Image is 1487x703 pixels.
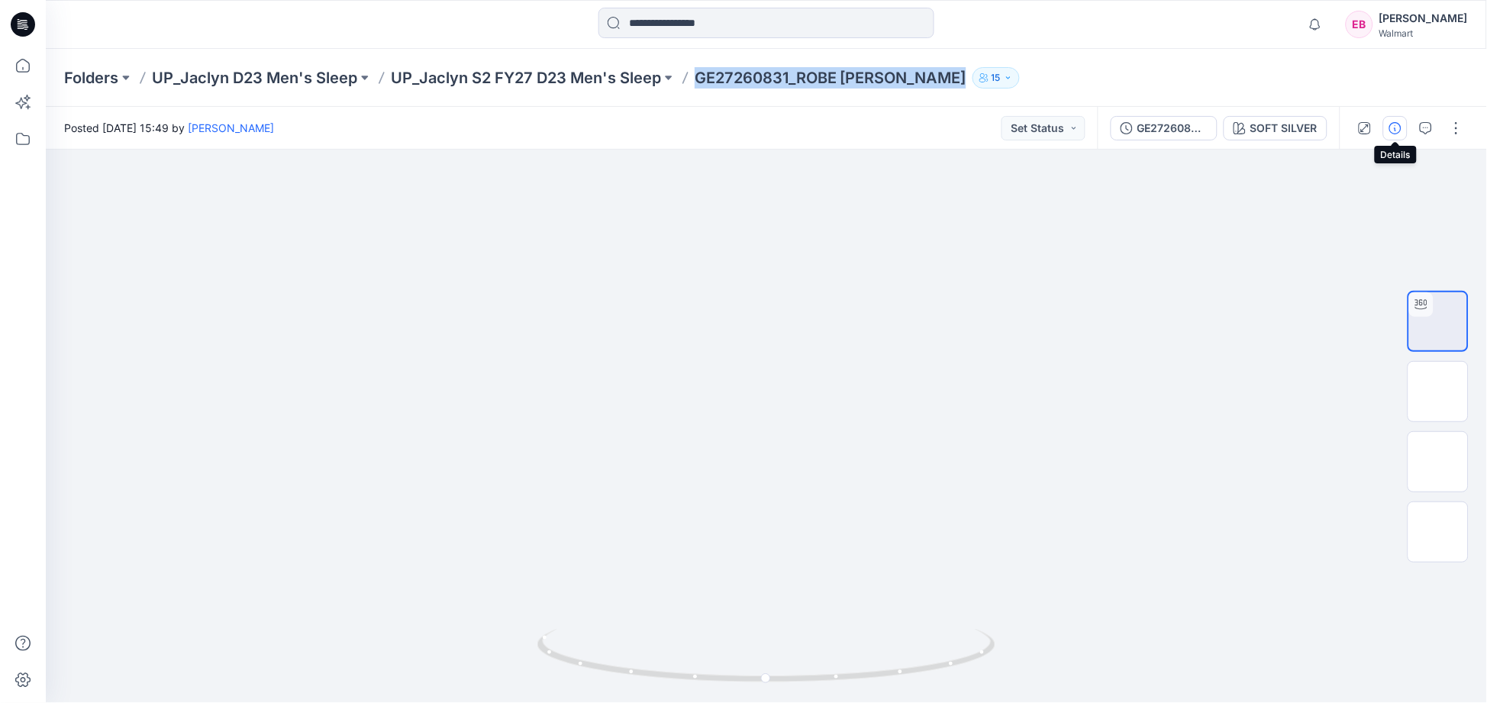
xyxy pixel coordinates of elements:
a: UP_Jaclyn D23 Men's Sleep [152,67,357,89]
button: 15 [973,67,1020,89]
div: Walmart [1379,27,1468,39]
button: Details [1383,116,1408,140]
a: Folders [64,67,118,89]
span: Posted [DATE] 15:49 by [64,120,274,136]
p: 15 [992,69,1001,86]
div: SOFT SILVER [1250,120,1318,137]
a: [PERSON_NAME] [188,121,274,134]
div: EB [1346,11,1373,38]
button: SOFT SILVER [1224,116,1327,140]
div: [PERSON_NAME] [1379,9,1468,27]
a: UP_Jaclyn S2 FY27 D23 Men's Sleep [391,67,661,89]
button: GE27260831_ADM_ROBE [PERSON_NAME] [1111,116,1218,140]
div: GE27260831_ADM_ROBE TERRY [1137,120,1208,137]
p: GE27260831_ROBE [PERSON_NAME] [695,67,966,89]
